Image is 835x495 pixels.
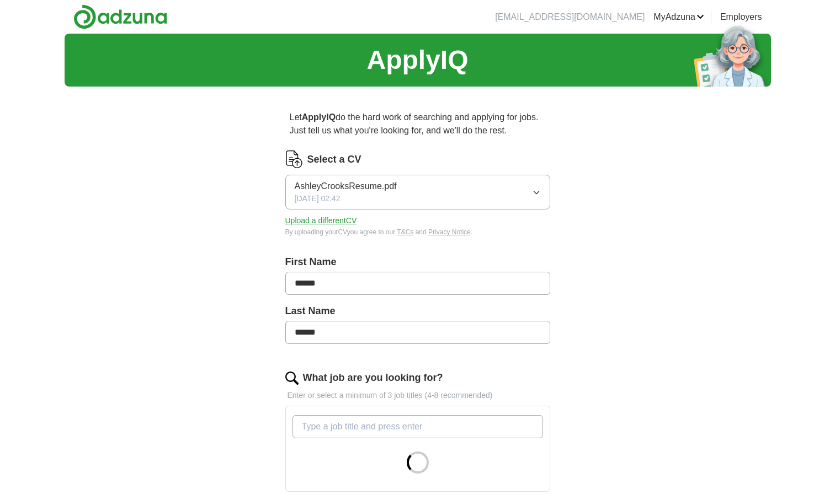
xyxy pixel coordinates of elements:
[285,390,550,401] p: Enter or select a minimum of 3 job titles (4-8 recommended)
[653,10,704,24] a: MyAdzuna
[285,106,550,142] p: Let do the hard work of searching and applying for jobs. Just tell us what you're looking for, an...
[73,4,167,29] img: Adzuna logo
[307,152,361,167] label: Select a CV
[302,112,336,122] strong: ApplyIQ
[428,228,471,236] a: Privacy Notice
[720,10,762,24] a: Employers
[285,372,299,385] img: search.png
[366,40,468,80] h1: ApplyIQ
[285,227,550,237] div: By uploading your CV you agree to our and .
[397,228,413,236] a: T&Cs
[285,175,550,209] button: AshleyCrooksResume.pdf[DATE] 02:42
[285,304,550,319] label: Last Name
[285,150,303,168] img: CV Icon
[292,415,543,438] input: Type a job title and press enter
[495,10,645,24] li: [EMAIL_ADDRESS][DOMAIN_NAME]
[303,370,443,385] label: What job are you looking for?
[295,193,341,205] span: [DATE] 02:42
[285,215,357,227] button: Upload a differentCV
[285,255,550,270] label: First Name
[295,180,397,193] span: AshleyCrooksResume.pdf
